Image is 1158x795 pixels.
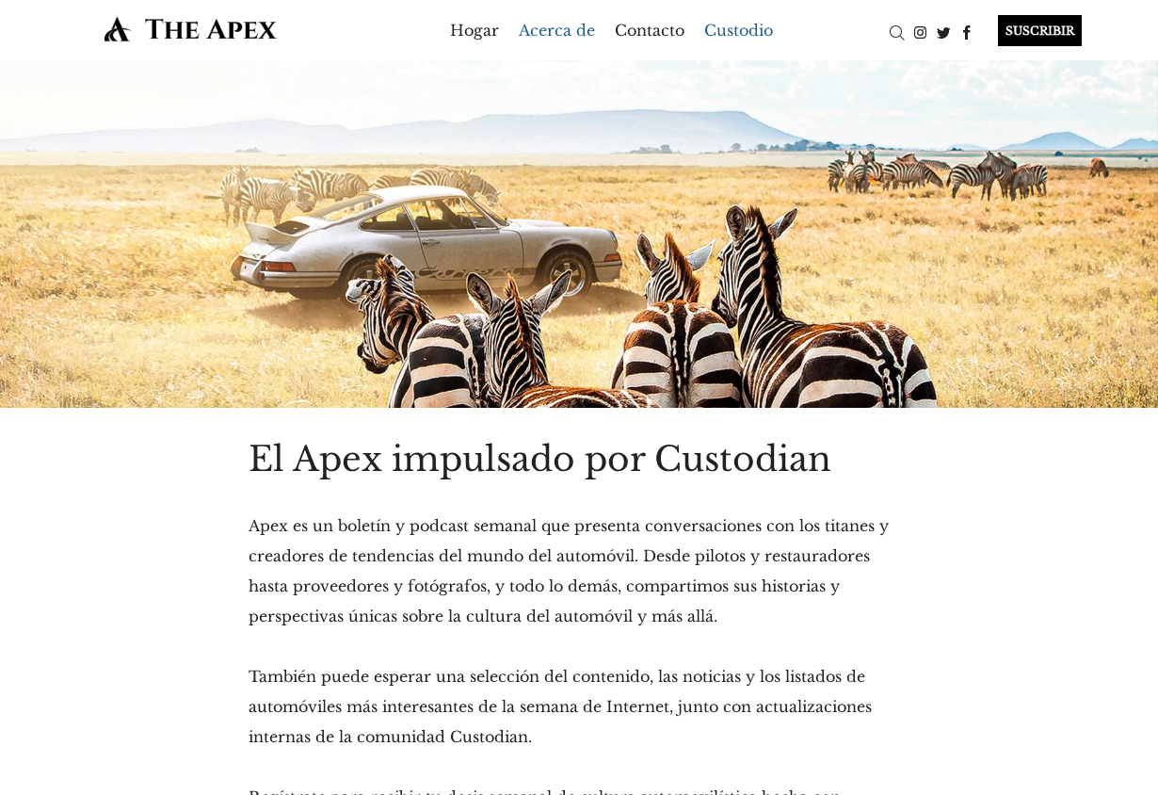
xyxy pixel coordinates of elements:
[615,21,684,40] font: Contacto
[249,438,831,480] font: El Apex impulsado por Custodian
[450,15,499,45] a: Hogar
[249,667,872,746] font: También puede esperar una selección del contenido, las noticias y los listados de automóviles más...
[885,22,909,41] a: Buscar
[1005,24,1074,38] font: SUSCRIBIR
[704,15,773,45] a: Custodio
[979,15,1082,46] a: SUSCRIBIR
[704,21,773,40] font: Custodio
[76,15,305,42] img: El Apex por Custodian
[956,22,979,41] a: Facebook
[615,15,684,45] a: Contacto
[450,21,499,40] font: Hogar
[909,22,932,41] a: Instagram
[519,21,595,40] font: Acerca de
[519,15,595,45] a: Acerca de
[249,516,889,625] font: Apex es un boletín y podcast semanal que presenta conversaciones con los titanes y creadores de t...
[932,22,956,41] a: Gorjeo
